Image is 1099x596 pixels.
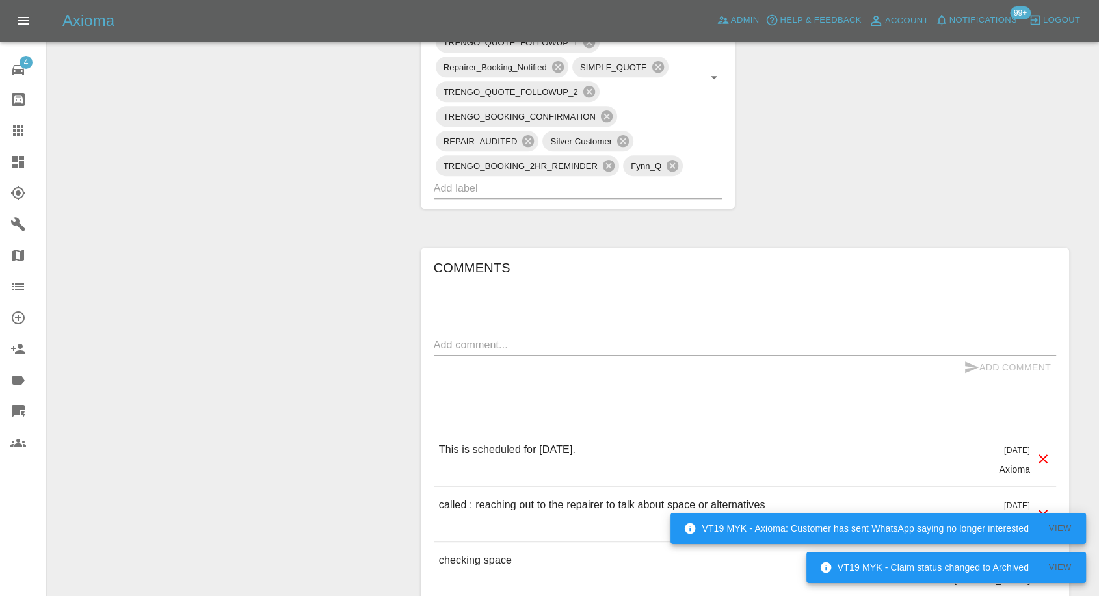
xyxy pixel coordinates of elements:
[705,68,723,86] button: Open
[623,155,683,176] div: Fynn_Q
[20,56,33,69] span: 4
[434,178,686,198] input: Add label
[780,13,861,28] span: Help & Feedback
[932,10,1020,31] button: Notifications
[436,131,539,151] div: REPAIR_AUDITED
[436,60,555,75] span: Repairer_Booking_Notified
[999,463,1030,476] p: Axioma
[623,159,669,174] span: Fynn_Q
[439,497,765,513] p: called : reaching out to the repairer to talk about space or alternatives
[1039,558,1081,578] button: View
[436,134,525,149] span: REPAIR_AUDITED
[436,109,603,124] span: TRENGO_BOOKING_CONFIRMATION
[1026,10,1083,31] button: Logout
[436,106,617,127] div: TRENGO_BOOKING_CONFIRMATION
[865,10,932,31] a: Account
[434,257,1056,278] h6: Comments
[1043,13,1080,28] span: Logout
[436,81,600,102] div: TRENGO_QUOTE_FOLLOWUP_2
[436,155,619,176] div: TRENGO_BOOKING_2HR_REMINDER
[436,159,605,174] span: TRENGO_BOOKING_2HR_REMINDER
[762,10,864,31] button: Help & Feedback
[439,442,576,458] p: This is scheduled for [DATE].
[713,10,763,31] a: Admin
[439,552,512,568] p: checking space
[8,5,39,36] button: Open drawer
[1039,519,1081,539] button: View
[542,134,620,149] span: Silver Customer
[542,131,633,151] div: Silver Customer
[572,57,669,77] div: SIMPLE_QUOTE
[1010,6,1031,19] span: 99+
[885,14,929,29] span: Account
[436,32,600,53] div: TRENGO_QUOTE_FOLLOWUP_1
[62,10,114,31] h5: Axioma
[436,84,586,99] span: TRENGO_QUOTE_FOLLOWUP_2
[1004,446,1030,455] span: [DATE]
[949,13,1017,28] span: Notifications
[436,57,568,77] div: Repairer_Booking_Notified
[731,13,760,28] span: Admin
[572,60,655,75] span: SIMPLE_QUOTE
[1004,501,1030,510] span: [DATE]
[436,35,586,50] span: TRENGO_QUOTE_FOLLOWUP_1
[819,556,1029,579] div: VT19 MYK - Claim status changed to Archived
[683,517,1029,540] div: VT19 MYK - Axioma: Customer has sent WhatsApp saying no longer interested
